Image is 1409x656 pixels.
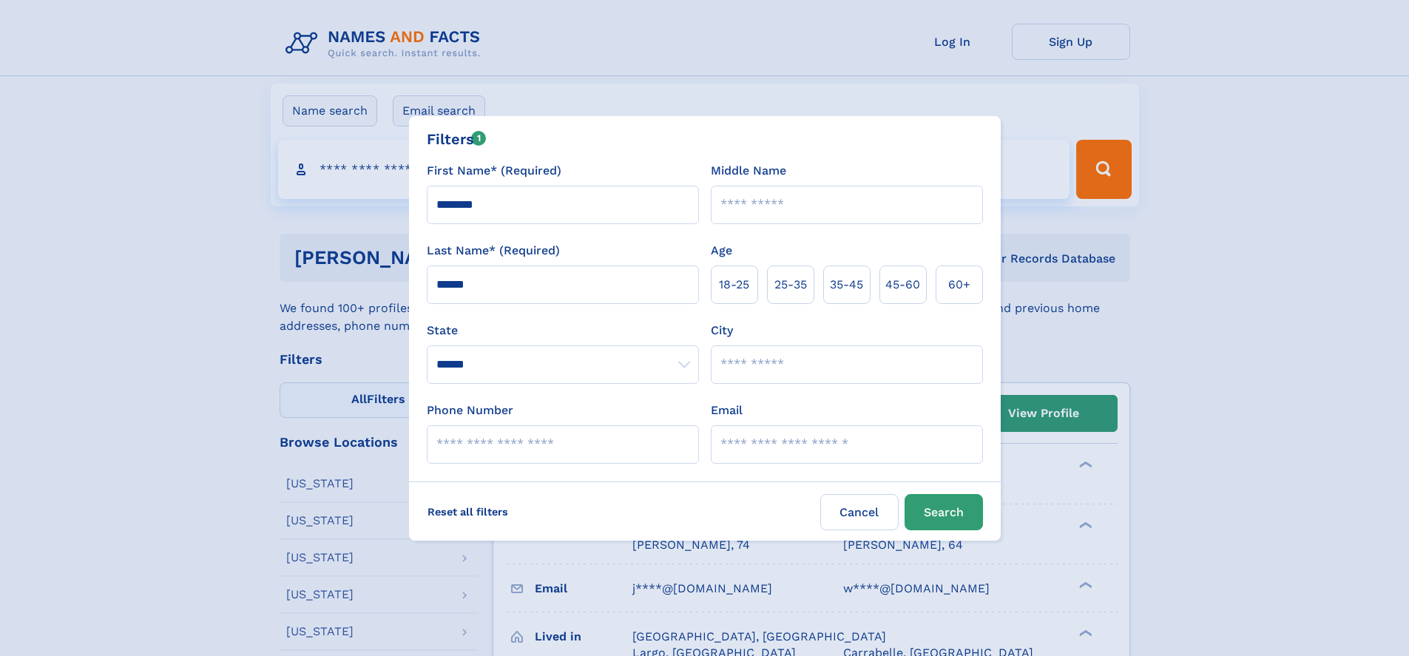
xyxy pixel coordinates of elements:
span: 45‑60 [885,276,920,294]
label: Email [711,402,743,419]
label: Cancel [820,494,899,530]
label: Reset all filters [418,494,518,530]
span: 60+ [948,276,970,294]
label: State [427,322,699,339]
label: First Name* (Required) [427,162,561,180]
span: 18‑25 [719,276,749,294]
label: Phone Number [427,402,513,419]
label: Last Name* (Required) [427,242,560,260]
label: Age [711,242,732,260]
div: Filters [427,128,487,150]
label: City [711,322,733,339]
button: Search [905,494,983,530]
label: Middle Name [711,162,786,180]
span: 25‑35 [774,276,807,294]
span: 35‑45 [830,276,863,294]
